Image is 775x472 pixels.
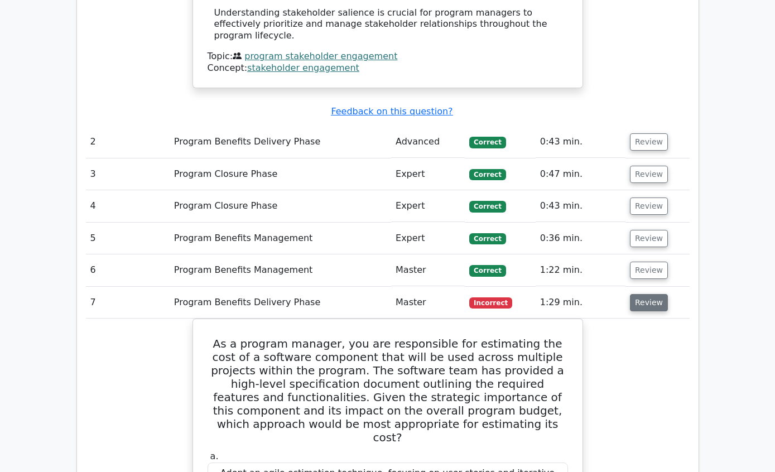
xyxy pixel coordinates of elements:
[469,234,506,245] span: Correct
[170,127,391,158] td: Program Benefits Delivery Phase
[469,266,506,277] span: Correct
[170,191,391,223] td: Program Closure Phase
[469,170,506,181] span: Correct
[244,51,397,62] a: program stakeholder engagement
[170,287,391,319] td: Program Benefits Delivery Phase
[630,198,668,215] button: Review
[536,255,625,287] td: 1:22 min.
[170,159,391,191] td: Program Closure Phase
[536,223,625,255] td: 0:36 min.
[391,223,465,255] td: Expert
[391,287,465,319] td: Master
[86,255,170,287] td: 6
[170,223,391,255] td: Program Benefits Management
[469,137,506,148] span: Correct
[536,191,625,223] td: 0:43 min.
[469,298,512,309] span: Incorrect
[391,127,465,158] td: Advanced
[630,230,668,248] button: Review
[86,127,170,158] td: 2
[536,127,625,158] td: 0:43 min.
[536,287,625,319] td: 1:29 min.
[170,255,391,287] td: Program Benefits Management
[86,159,170,191] td: 3
[391,159,465,191] td: Expert
[630,166,668,184] button: Review
[247,63,359,74] a: stakeholder engagement
[630,295,668,312] button: Review
[208,63,568,75] div: Concept:
[391,191,465,223] td: Expert
[630,134,668,151] button: Review
[86,223,170,255] td: 5
[210,451,219,462] span: a.
[86,191,170,223] td: 4
[206,338,569,445] h5: As a program manager, you are responsible for estimating the cost of a software component that wi...
[536,159,625,191] td: 0:47 min.
[391,255,465,287] td: Master
[331,107,453,117] a: Feedback on this question?
[208,51,568,63] div: Topic:
[469,201,506,213] span: Correct
[630,262,668,280] button: Review
[86,287,170,319] td: 7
